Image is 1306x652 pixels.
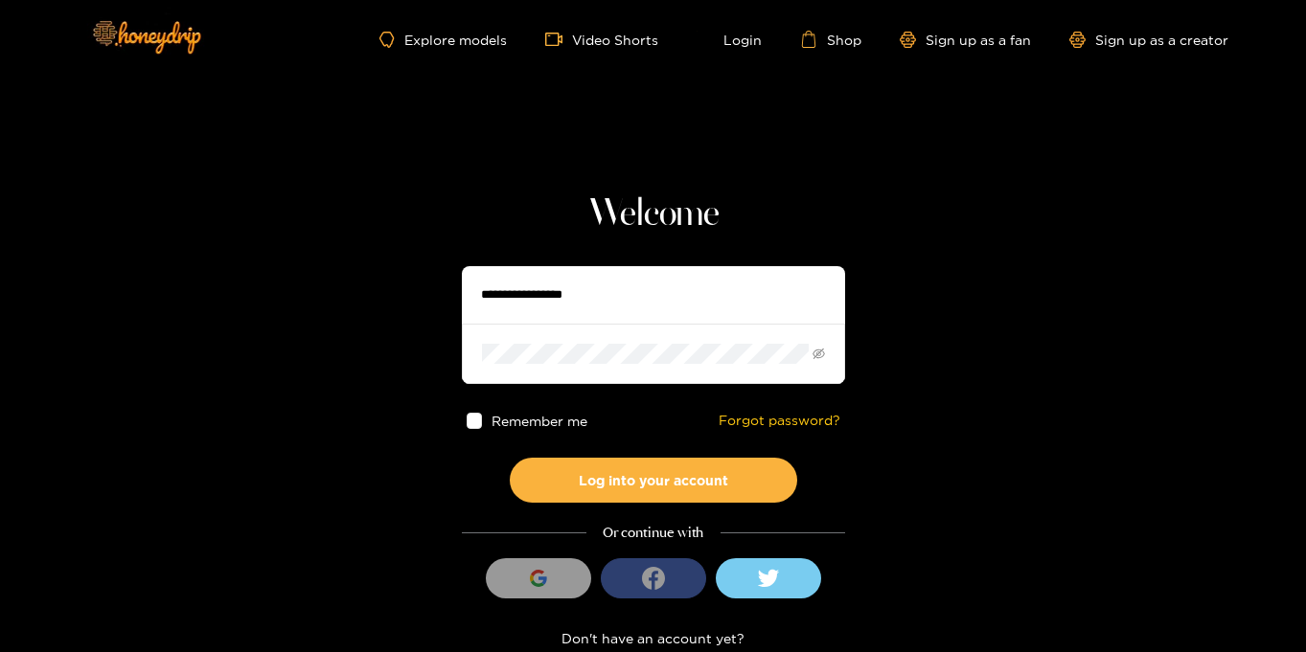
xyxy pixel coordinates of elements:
[697,31,762,48] a: Login
[462,627,845,649] div: Don't have an account yet?
[379,32,506,48] a: Explore models
[462,191,845,237] h1: Welcome
[1069,32,1228,48] a: Sign up as a creator
[719,413,840,429] a: Forgot password?
[545,31,572,48] span: video-camera
[492,414,587,428] span: Remember me
[800,31,861,48] a: Shop
[510,458,797,503] button: Log into your account
[545,31,658,48] a: Video Shorts
[900,32,1031,48] a: Sign up as a fan
[462,522,845,544] div: Or continue with
[813,348,825,360] span: eye-invisible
